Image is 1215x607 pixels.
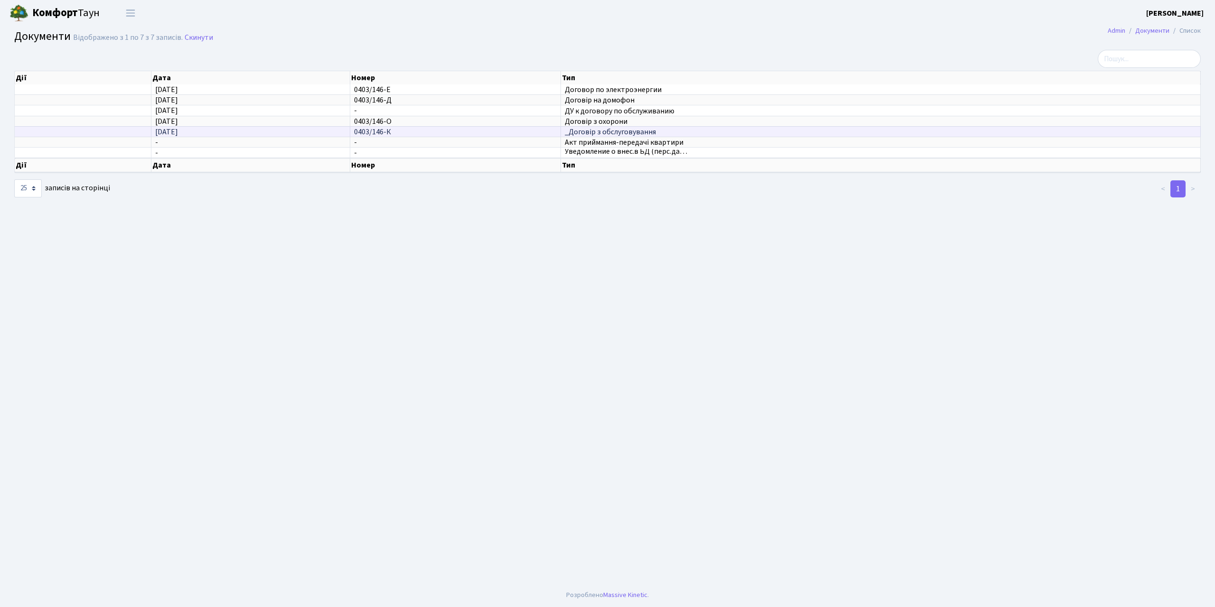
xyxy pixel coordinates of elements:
[155,95,178,105] span: [DATE]
[151,71,350,84] th: Дата
[566,590,649,600] div: Розроблено .
[14,179,42,197] select: записів на сторінці
[354,137,357,148] span: -
[565,118,1196,125] span: Договір з охорони
[15,71,151,84] th: Дії
[32,5,78,20] b: Комфорт
[354,84,391,95] span: 0403/146-Е
[565,128,1196,136] span: _Договір з обслуговування
[14,28,71,45] span: Документи
[15,158,151,172] th: Дії
[603,590,647,600] a: Massive Kinetic
[354,95,392,105] span: 0403/146-Д
[1108,26,1125,36] a: Admin
[151,158,350,172] th: Дата
[565,86,1196,93] span: Договор по электроэнергии
[32,5,100,21] span: Таун
[354,127,391,137] span: 0403/146-К
[155,148,158,158] span: -
[155,137,158,148] span: -
[350,158,561,172] th: Номер
[155,106,178,116] span: [DATE]
[354,106,357,116] span: -
[9,4,28,23] img: logo.png
[1170,180,1186,197] a: 1
[565,139,1196,146] span: Акт приймання-передачі квартири
[119,5,142,21] button: Переключити навігацію
[354,148,357,158] span: -
[1146,8,1204,19] a: [PERSON_NAME]
[155,127,178,137] span: [DATE]
[561,71,1201,84] th: Тип
[1098,50,1201,68] input: Пошук...
[14,179,110,197] label: записів на сторінці
[73,33,183,42] div: Відображено з 1 по 7 з 7 записів.
[565,149,1196,157] span: Уведомление о внес.в БД (перс.да…
[565,107,1196,115] span: ДУ к договору по обслуживанию
[155,84,178,95] span: [DATE]
[1169,26,1201,36] li: Список
[155,116,178,127] span: [DATE]
[565,96,1196,104] span: Договір на домофон
[354,116,392,127] span: 0403/146-О
[185,33,213,42] a: Скинути
[350,71,561,84] th: Номер
[561,158,1201,172] th: Тип
[1093,21,1215,41] nav: breadcrumb
[1135,26,1169,36] a: Документи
